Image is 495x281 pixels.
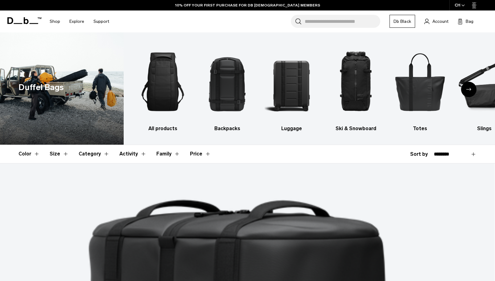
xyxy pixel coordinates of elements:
[265,125,318,132] h3: Luggage
[432,18,448,25] span: Account
[200,42,254,122] img: Db
[136,42,190,132] li: 1 / 10
[393,125,447,132] h3: Totes
[93,10,109,32] a: Support
[393,42,447,132] a: Db Totes
[69,10,84,32] a: Explore
[200,125,254,132] h3: Backpacks
[329,42,383,132] a: Db Ski & Snowboard
[329,125,383,132] h3: Ski & Snowboard
[329,42,383,122] img: Db
[79,145,109,163] button: Toggle Filter
[265,42,318,132] a: Db Luggage
[190,145,211,163] button: Toggle Price
[19,81,64,94] h1: Duffel Bags
[136,42,190,122] img: Db
[390,15,415,28] a: Db Black
[50,145,69,163] button: Toggle Filter
[119,145,146,163] button: Toggle Filter
[393,42,447,122] img: Db
[265,42,318,132] li: 3 / 10
[50,10,60,32] a: Shop
[136,42,190,132] a: Db All products
[136,125,190,132] h3: All products
[424,18,448,25] a: Account
[200,42,254,132] a: Db Backpacks
[45,10,114,32] nav: Main Navigation
[466,18,473,25] span: Bag
[200,42,254,132] li: 2 / 10
[265,42,318,122] img: Db
[175,2,320,8] a: 10% OFF YOUR FIRST PURCHASE FOR DB [DEMOGRAPHIC_DATA] MEMBERS
[393,42,447,132] li: 5 / 10
[458,18,473,25] button: Bag
[329,42,383,132] li: 4 / 10
[461,82,476,97] div: Next slide
[156,145,180,163] button: Toggle Filter
[19,145,40,163] button: Toggle Filter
